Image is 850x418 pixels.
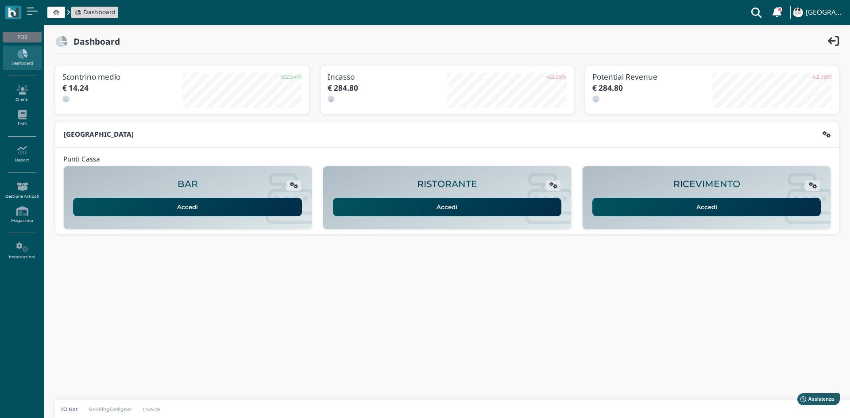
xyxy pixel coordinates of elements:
div: POS [3,32,41,42]
b: € 284.80 [328,83,358,93]
span: Assistenza [26,7,58,14]
a: Accedi [592,198,821,216]
b: € 14.24 [62,83,89,93]
h3: Scontrino medio [62,73,182,81]
h2: RISTORANTE [417,179,477,189]
h2: Dashboard [68,37,120,46]
a: Impostazioni [3,239,41,263]
h3: Potential Revenue [592,73,712,81]
img: logo [8,8,18,18]
h3: Incasso [328,73,447,81]
a: ... [GEOGRAPHIC_DATA] [792,2,845,23]
h4: [GEOGRAPHIC_DATA] [806,9,845,16]
a: Dashboard [74,8,116,16]
span: Dashboard [83,8,116,16]
a: Clienti [3,81,41,106]
a: Accedi [333,198,562,216]
a: Magazzino [3,203,41,227]
img: ... [793,8,803,17]
a: Gestione Articoli [3,178,41,203]
iframe: Help widget launcher [787,391,842,410]
b: [GEOGRAPHIC_DATA] [64,130,134,139]
a: Report [3,142,41,166]
b: € 284.80 [592,83,623,93]
a: PMS [3,106,41,130]
h2: RICEVIMENTO [673,179,740,189]
h2: BAR [178,179,198,189]
a: Accedi [73,198,302,216]
h4: Punti Cassa [63,156,100,163]
a: Dashboard [3,46,41,70]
